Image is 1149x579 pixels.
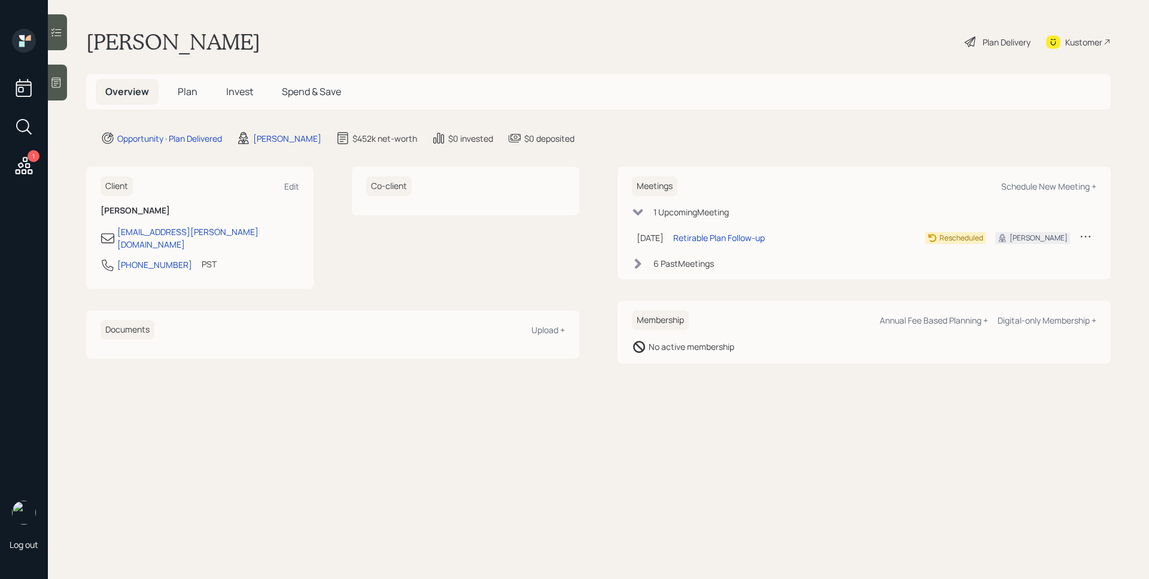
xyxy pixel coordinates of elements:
div: Kustomer [1065,36,1102,48]
div: Annual Fee Based Planning + [880,315,988,326]
div: Log out [10,539,38,550]
div: $0 deposited [524,132,574,145]
div: Opportunity · Plan Delivered [117,132,222,145]
span: Overview [105,85,149,98]
div: Rescheduled [940,233,983,243]
div: Schedule New Meeting + [1001,181,1096,192]
div: 6 Past Meeting s [653,257,714,270]
div: 1 [28,150,39,162]
div: $0 invested [448,132,493,145]
div: [DATE] [637,231,664,244]
div: No active membership [649,340,734,353]
img: james-distasi-headshot.png [12,501,36,525]
span: Spend & Save [282,85,341,98]
div: [EMAIL_ADDRESS][PERSON_NAME][DOMAIN_NAME] [117,225,299,251]
h6: Membership [632,310,689,330]
div: Retirable Plan Follow-up [673,231,765,244]
div: Plan Delivery [983,36,1031,48]
div: Edit [284,181,299,192]
h6: Meetings [632,176,677,196]
h6: Documents [101,320,154,340]
h1: [PERSON_NAME] [86,29,260,55]
h6: Client [101,176,133,196]
div: Digital-only Membership + [998,315,1096,326]
div: Upload + [531,324,565,336]
div: $452k net-worth [352,132,417,145]
div: [PERSON_NAME] [253,132,321,145]
div: PST [202,258,217,270]
h6: [PERSON_NAME] [101,206,299,216]
h6: Co-client [366,176,412,196]
div: [PERSON_NAME] [1010,233,1068,243]
span: Invest [226,85,253,98]
div: [PHONE_NUMBER] [117,258,192,271]
div: 1 Upcoming Meeting [653,206,729,218]
span: Plan [178,85,197,98]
